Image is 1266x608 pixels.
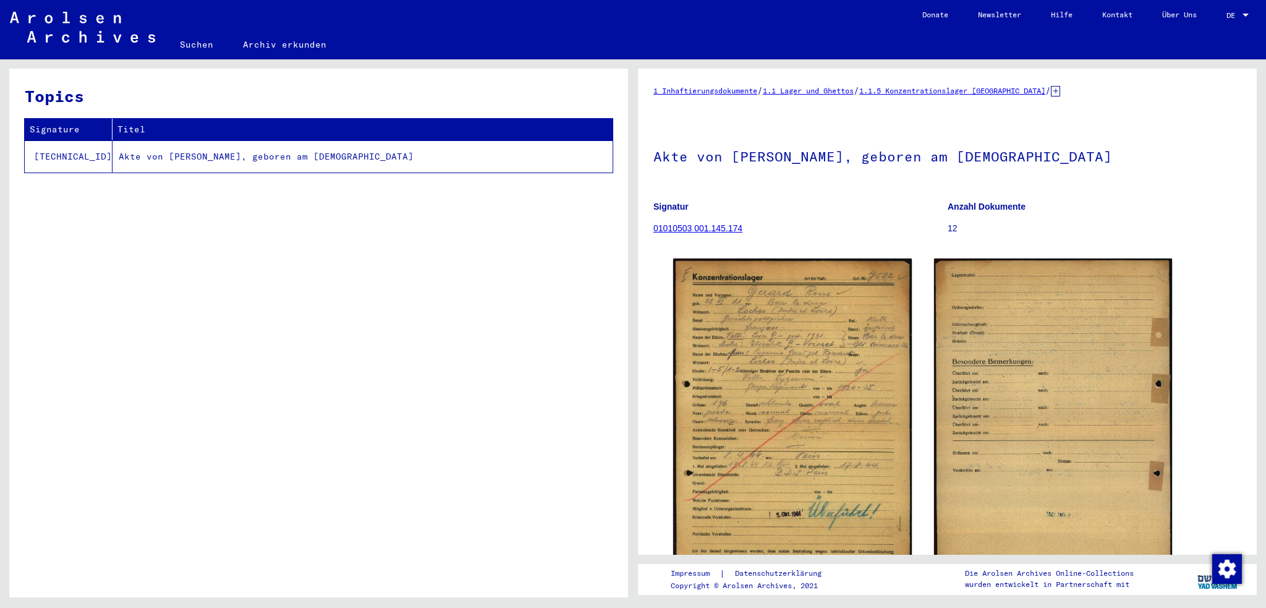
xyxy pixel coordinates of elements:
[228,30,341,59] a: Archiv erkunden
[25,119,113,140] th: Signature
[948,202,1026,212] b: Anzahl Dokumente
[948,222,1241,235] p: 12
[725,567,836,580] a: Datenschutzerklärung
[859,86,1045,95] a: 1.1.5 Konzentrationslager [GEOGRAPHIC_DATA]
[113,140,613,173] td: Akte von [PERSON_NAME], geboren am [DEMOGRAPHIC_DATA]
[673,259,912,596] img: 001.jpg
[10,12,155,43] img: Arolsen_neg.svg
[653,128,1241,182] h1: Akte von [PERSON_NAME], geboren am [DEMOGRAPHIC_DATA]
[25,140,113,173] td: [TECHNICAL_ID]
[1045,85,1051,96] span: /
[757,85,763,96] span: /
[653,202,689,212] b: Signatur
[854,85,859,96] span: /
[934,259,1173,597] img: 002.jpg
[653,86,757,95] a: 1 Inhaftierungsdokumente
[653,223,742,233] a: 01010503 001.145.174
[965,568,1134,579] p: Die Arolsen Archives Online-Collections
[671,567,720,580] a: Impressum
[165,30,228,59] a: Suchen
[965,579,1134,590] p: wurden entwickelt in Partnerschaft mit
[1212,554,1242,584] img: Zustimmung ändern
[1226,11,1240,20] span: DE
[671,580,836,591] p: Copyright © Arolsen Archives, 2021
[25,84,612,108] h3: Topics
[113,119,613,140] th: Titel
[1195,563,1241,594] img: yv_logo.png
[763,86,854,95] a: 1.1 Lager und Ghettos
[671,567,836,580] div: |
